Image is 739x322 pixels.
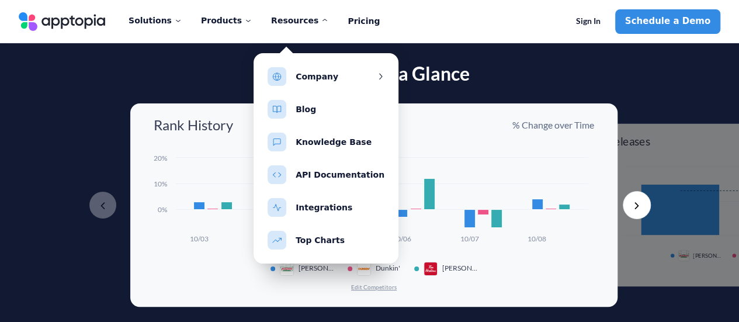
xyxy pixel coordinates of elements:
text: 10/06 [393,234,411,243]
button: Edit Competitors [351,283,397,291]
a: Top Charts [296,236,345,245]
span: Sign In [576,16,601,26]
div: Products [201,8,252,33]
img: app icon [357,262,371,276]
a: Knowledge Base [296,137,372,147]
span: Dunkin' [376,264,400,272]
text: 10/08 [528,234,546,243]
text: 20% [154,154,167,162]
button: Next [623,191,651,219]
button: Previous [89,191,117,219]
span: [PERSON_NAME] ® [693,252,721,259]
div: app [357,262,376,276]
div: app [424,262,442,276]
a: API Documentation [296,170,384,179]
div: Resources [271,8,329,33]
a: Sign In [566,9,610,34]
span: [PERSON_NAME] [442,264,477,272]
p: % Change over Time [512,119,594,131]
span: [PERSON_NAME] ® [299,264,334,272]
img: app icon [280,262,294,276]
text: 0% [158,205,167,214]
text: 10% [154,179,167,188]
text: 10/07 [460,234,478,243]
img: app icon [678,250,689,261]
h3: Releases [607,135,650,147]
h3: Rank History [154,117,233,133]
div: app [678,250,693,261]
text: 10/03 [190,234,209,243]
a: Schedule a Demo [615,9,720,34]
a: Pricing [348,9,380,34]
p: Company [296,71,384,83]
a: Blog [296,105,316,114]
div: Solutions [129,8,182,33]
img: app icon [424,262,438,276]
div: app [280,262,299,276]
a: Integrations [296,203,352,212]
